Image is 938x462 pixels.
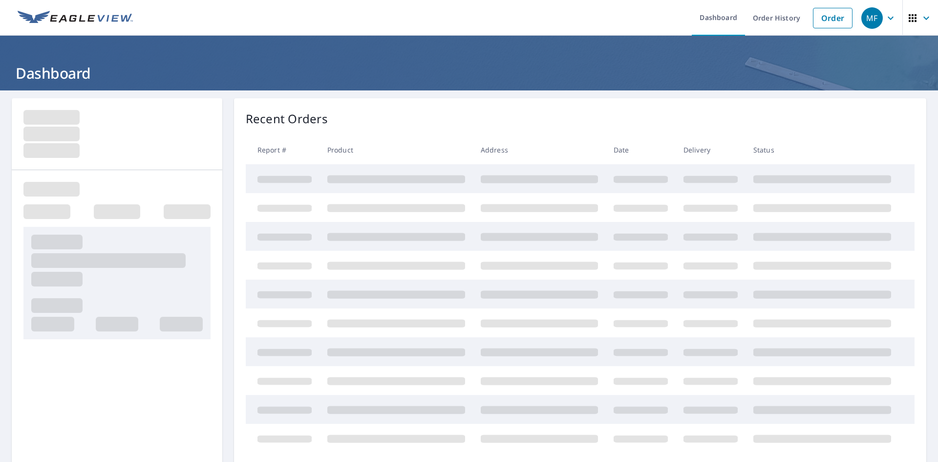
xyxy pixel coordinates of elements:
th: Status [746,135,899,164]
div: MF [861,7,883,29]
p: Recent Orders [246,110,328,128]
th: Address [473,135,606,164]
th: Date [606,135,676,164]
th: Product [320,135,473,164]
h1: Dashboard [12,63,926,83]
th: Delivery [676,135,746,164]
th: Report # [246,135,320,164]
img: EV Logo [18,11,133,25]
a: Order [813,8,853,28]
